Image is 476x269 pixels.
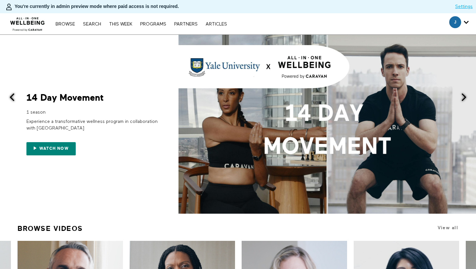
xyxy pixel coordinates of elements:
a: ARTICLES [202,22,230,27]
a: Search [80,22,104,27]
a: Settings [455,3,473,10]
nav: Primary [52,21,230,27]
a: Browse Videos [18,222,83,236]
a: PARTNERS [171,22,201,27]
a: View all [438,225,458,230]
a: Browse [52,22,78,27]
a: PROGRAMS [137,22,170,27]
img: person-bdfc0eaa9744423c596e6e1c01710c89950b1dff7c83b5d61d716cfd8139584f.svg [5,3,13,11]
div: Secondary [444,13,474,34]
img: CARAVAN [8,12,48,32]
a: THIS WEEK [106,22,136,27]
